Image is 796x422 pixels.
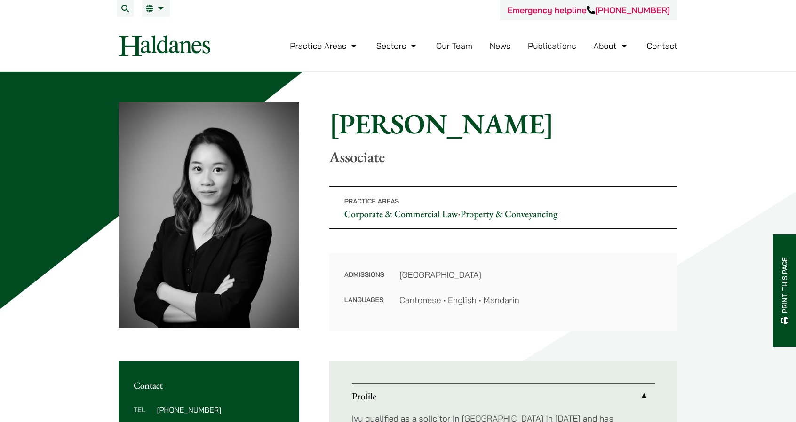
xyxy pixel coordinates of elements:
[344,197,399,205] span: Practice Areas
[528,40,576,51] a: Publications
[329,107,677,141] h1: [PERSON_NAME]
[146,5,166,12] a: EN
[593,40,629,51] a: About
[344,268,384,294] dt: Admissions
[436,40,472,51] a: Our Team
[399,268,662,281] dd: [GEOGRAPHIC_DATA]
[344,208,458,220] a: Corporate & Commercial Law
[399,294,662,306] dd: Cantonese • English • Mandarin
[119,35,210,56] img: Logo of Haldanes
[508,5,670,16] a: Emergency helpline[PHONE_NUMBER]
[646,40,677,51] a: Contact
[490,40,511,51] a: News
[352,384,655,408] a: Profile
[157,406,284,414] dd: [PHONE_NUMBER]
[134,380,284,391] h2: Contact
[376,40,419,51] a: Sectors
[329,148,677,166] p: Associate
[290,40,359,51] a: Practice Areas
[461,208,557,220] a: Property & Conveyancing
[329,186,677,229] p: •
[344,294,384,306] dt: Languages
